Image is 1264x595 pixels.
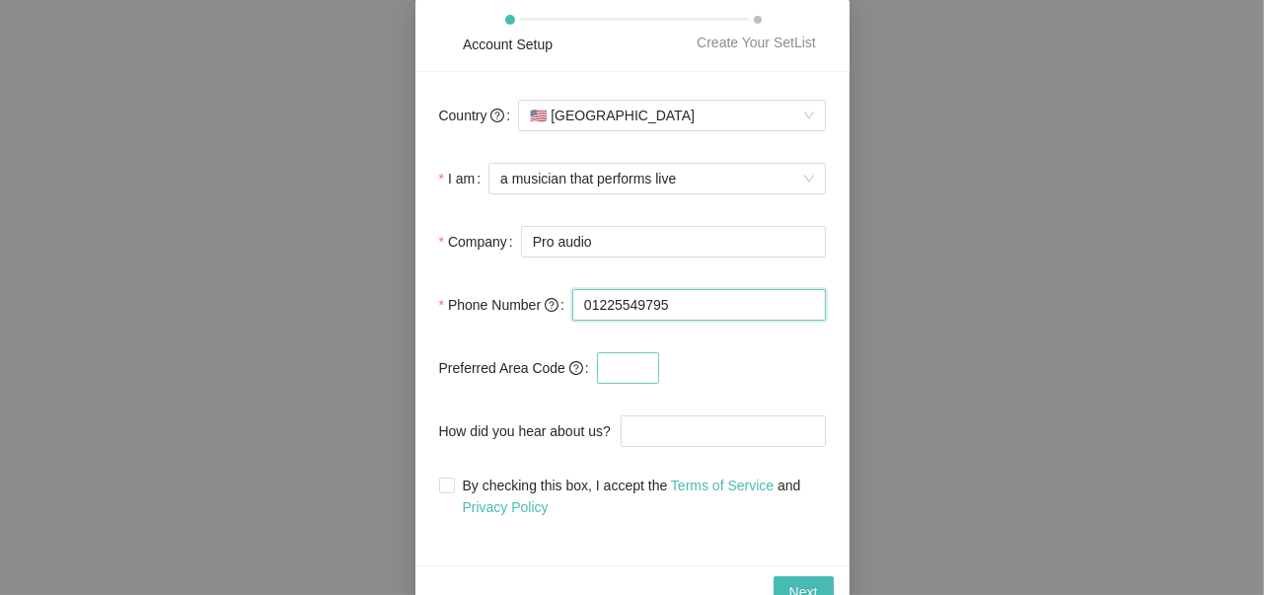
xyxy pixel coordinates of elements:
[455,475,826,518] span: By checking this box, I accept the and
[545,298,558,312] span: question-circle
[439,222,521,261] label: Company
[490,109,504,122] span: question-circle
[521,226,826,258] input: Company
[621,415,826,447] input: How did you hear about us?
[448,294,558,316] span: Phone Number
[530,108,547,123] span: 🇺🇸
[439,411,621,451] label: How did you hear about us?
[530,101,813,130] span: [GEOGRAPHIC_DATA]
[671,478,774,493] a: Terms of Service
[439,105,505,126] span: Country
[463,499,549,515] a: Privacy Policy
[463,34,553,55] div: Account Setup
[439,159,489,198] label: I am
[439,357,583,379] span: Preferred Area Code
[697,32,816,53] div: Create Your SetList
[569,361,583,375] span: question-circle
[500,164,813,193] span: a musician that performs live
